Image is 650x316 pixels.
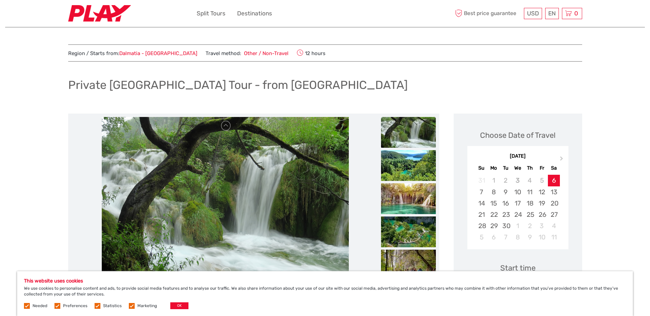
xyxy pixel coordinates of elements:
[488,186,500,198] div: Choose Monday, September 8th, 2025
[524,232,536,243] div: Choose Thursday, October 9th, 2025
[137,303,157,309] label: Marketing
[381,150,436,181] img: fb0512357b8942de81e4df2489885d0c_slider_thumbnail.jpeg
[103,303,122,309] label: Statistics
[527,10,539,17] span: USD
[467,153,568,160] div: [DATE]
[500,209,512,220] div: Choose Tuesday, September 23rd, 2025
[512,198,524,209] div: Choose Wednesday, September 17th, 2025
[500,163,512,173] div: Tu
[524,186,536,198] div: Choose Thursday, September 11th, 2025
[500,186,512,198] div: Choose Tuesday, September 9th, 2025
[381,183,436,214] img: 07bf452c956f49369d2814fec6826fa1_slider_thumbnail.jpeg
[488,175,500,186] div: Not available Monday, September 1st, 2025
[512,209,524,220] div: Choose Wednesday, September 24th, 2025
[480,130,555,141] div: Choose Date of Travel
[548,163,560,173] div: Sa
[524,175,536,186] div: Not available Thursday, September 4th, 2025
[512,232,524,243] div: Choose Wednesday, October 8th, 2025
[488,198,500,209] div: Choose Monday, September 15th, 2025
[241,50,289,56] a: Other / Non-Travel
[536,186,548,198] div: Choose Friday, September 12th, 2025
[536,220,548,232] div: Choose Friday, October 3rd, 2025
[476,198,488,209] div: Choose Sunday, September 14th, 2025
[297,48,326,58] span: 12 hours
[545,8,559,19] div: EN
[476,232,488,243] div: Choose Sunday, October 5th, 2025
[197,9,225,18] a: Split Tours
[500,232,512,243] div: Choose Tuesday, October 7th, 2025
[454,8,522,19] span: Best price guarantee
[500,220,512,232] div: Choose Tuesday, September 30th, 2025
[68,50,197,57] span: Region / Starts from:
[488,220,500,232] div: Choose Monday, September 29th, 2025
[68,5,131,22] img: 2467-7e1744d7-2434-4362-8842-68c566c31c52_logo_small.jpg
[17,271,633,316] div: We use cookies to personalise content and ads, to provide social media features and to analyse ou...
[488,232,500,243] div: Choose Monday, October 6th, 2025
[476,209,488,220] div: Choose Sunday, September 21st, 2025
[548,209,560,220] div: Choose Saturday, September 27th, 2025
[524,220,536,232] div: Choose Thursday, October 2nd, 2025
[557,155,568,166] button: Next Month
[24,278,626,284] h5: This website uses cookies
[63,303,87,309] label: Preferences
[548,198,560,209] div: Choose Saturday, September 20th, 2025
[381,216,436,247] img: 7b6937a33e0b4a43bd32ca54e1bbae95_slider_thumbnail.jpeg
[536,198,548,209] div: Choose Friday, September 19th, 2025
[548,220,560,232] div: Choose Saturday, October 4th, 2025
[524,209,536,220] div: Choose Thursday, September 25th, 2025
[170,302,188,309] button: OK
[536,163,548,173] div: Fr
[512,175,524,186] div: Not available Wednesday, September 3rd, 2025
[512,220,524,232] div: Choose Wednesday, October 1st, 2025
[512,186,524,198] div: Choose Wednesday, September 10th, 2025
[102,117,348,281] img: c4c90e0e86014a77ae28a2d2042ced62_main_slider.jpeg
[469,175,566,243] div: month 2025-09
[512,163,524,173] div: We
[536,175,548,186] div: Not available Friday, September 5th, 2025
[68,78,408,92] h1: Private [GEOGRAPHIC_DATA] Tour - from [GEOGRAPHIC_DATA]
[476,163,488,173] div: Su
[119,50,197,56] a: Dalmatia - [GEOGRAPHIC_DATA]
[381,117,436,148] img: c4c90e0e86014a77ae28a2d2042ced62_slider_thumbnail.jpeg
[476,186,488,198] div: Choose Sunday, September 7th, 2025
[476,220,488,232] div: Choose Sunday, September 28th, 2025
[237,9,272,18] a: Destinations
[79,11,87,19] button: Open LiveChat chat widget
[524,163,536,173] div: Th
[536,232,548,243] div: Choose Friday, October 10th, 2025
[500,263,536,273] div: Start time
[476,175,488,186] div: Not available Sunday, August 31st, 2025
[524,198,536,209] div: Choose Thursday, September 18th, 2025
[500,175,512,186] div: Not available Tuesday, September 2nd, 2025
[548,186,560,198] div: Choose Saturday, September 13th, 2025
[548,232,560,243] div: Choose Saturday, October 11th, 2025
[500,198,512,209] div: Choose Tuesday, September 16th, 2025
[10,12,77,17] p: We're away right now. Please check back later!
[536,209,548,220] div: Choose Friday, September 26th, 2025
[573,10,579,17] span: 0
[206,48,289,58] span: Travel method:
[381,250,436,280] img: a4a0fe3bff4c49709e88899dcae72749_slider_thumbnail.jpeg
[548,175,560,186] div: Choose Saturday, September 6th, 2025
[33,303,47,309] label: Needed
[488,163,500,173] div: Mo
[488,209,500,220] div: Choose Monday, September 22nd, 2025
